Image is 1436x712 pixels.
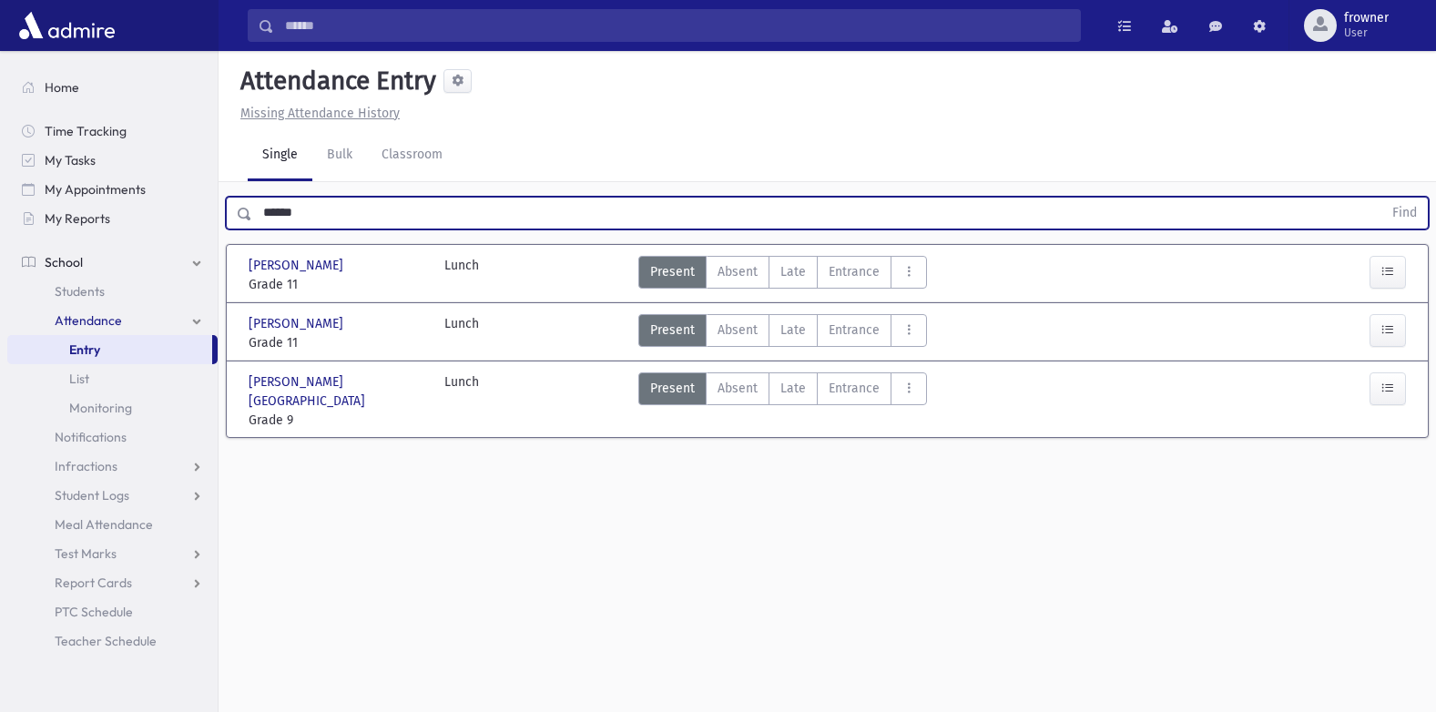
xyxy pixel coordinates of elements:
span: Present [650,379,695,398]
input: Search [274,9,1080,42]
span: Absent [718,379,758,398]
span: [PERSON_NAME] [249,314,347,333]
a: Test Marks [7,539,218,568]
div: Lunch [444,256,479,294]
img: AdmirePro [15,7,119,44]
span: Student Logs [55,487,129,503]
a: Classroom [367,130,457,181]
a: Home [7,73,218,102]
div: AttTypes [638,256,927,294]
span: Monitoring [69,400,132,416]
span: Entry [69,341,100,358]
span: Infractions [55,458,117,474]
a: Time Tracking [7,117,218,146]
span: [PERSON_NAME] [249,256,347,275]
span: My Reports [45,210,110,227]
span: Late [780,379,806,398]
span: School [45,254,83,270]
div: Lunch [444,372,479,430]
a: My Tasks [7,146,218,175]
a: Students [7,277,218,306]
span: frowner [1344,11,1389,25]
a: Student Logs [7,481,218,510]
a: PTC Schedule [7,597,218,626]
span: Grade 11 [249,333,426,352]
span: Teacher Schedule [55,633,157,649]
span: Report Cards [55,575,132,591]
span: Entrance [829,320,880,340]
span: Late [780,262,806,281]
span: Entrance [829,379,880,398]
button: Find [1381,198,1428,229]
a: Notifications [7,422,218,452]
span: Present [650,262,695,281]
h5: Attendance Entry [233,66,436,97]
a: My Appointments [7,175,218,204]
span: Grade 9 [249,411,426,430]
span: Late [780,320,806,340]
span: Students [55,283,105,300]
span: Absent [718,320,758,340]
a: My Reports [7,204,218,233]
a: Monitoring [7,393,218,422]
a: Bulk [312,130,367,181]
span: Grade 11 [249,275,426,294]
span: Notifications [55,429,127,445]
span: Entrance [829,262,880,281]
a: Entry [7,335,212,364]
span: My Tasks [45,152,96,168]
a: Teacher Schedule [7,626,218,656]
span: Attendance [55,312,122,329]
span: Time Tracking [45,123,127,139]
span: PTC Schedule [55,604,133,620]
span: Present [650,320,695,340]
span: User [1344,25,1389,40]
span: Home [45,79,79,96]
a: School [7,248,218,277]
a: Infractions [7,452,218,481]
span: Meal Attendance [55,516,153,533]
span: List [69,371,89,387]
a: Single [248,130,312,181]
span: Test Marks [55,545,117,562]
div: Lunch [444,314,479,352]
a: Meal Attendance [7,510,218,539]
span: My Appointments [45,181,146,198]
a: List [7,364,218,393]
div: AttTypes [638,314,927,352]
u: Missing Attendance History [240,106,400,121]
a: Report Cards [7,568,218,597]
span: [PERSON_NAME][GEOGRAPHIC_DATA] [249,372,426,411]
span: Absent [718,262,758,281]
div: AttTypes [638,372,927,430]
a: Attendance [7,306,218,335]
a: Missing Attendance History [233,106,400,121]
